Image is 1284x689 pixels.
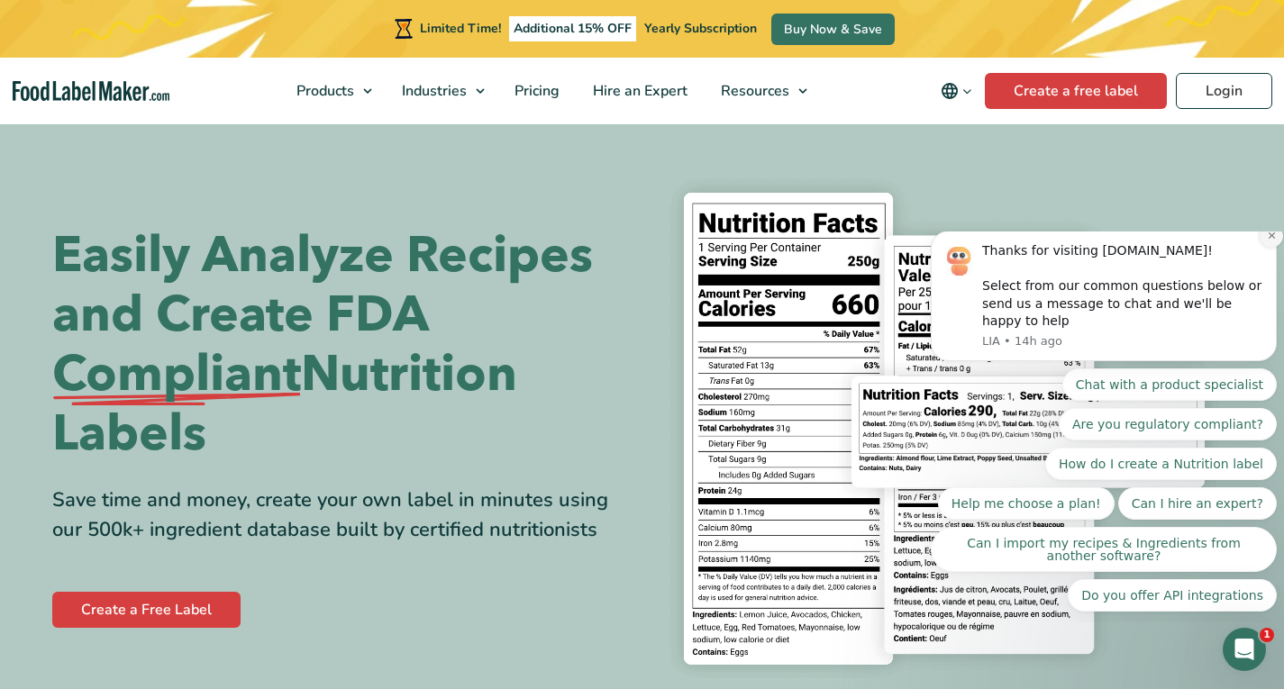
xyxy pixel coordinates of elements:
div: Message content [59,11,340,99]
span: Limited Time! [420,20,501,37]
button: Quick reply: Are you regulatory compliant? [135,177,353,209]
a: Food Label Maker homepage [13,81,169,102]
button: Change language [928,73,985,109]
span: Hire an Expert [587,81,689,101]
iframe: Intercom live chat [1223,628,1266,671]
a: Resources [705,58,816,124]
a: Create a free label [985,73,1167,109]
a: Products [280,58,381,124]
span: Industries [396,81,469,101]
button: Quick reply: Chat with a product specialist [139,137,353,169]
a: Buy Now & Save [771,14,895,45]
button: Quick reply: Help me choose a plan! [14,256,191,288]
span: Compliant [52,345,301,404]
a: Industries [386,58,494,124]
span: Yearly Subscription [644,20,757,37]
span: Resources [715,81,791,101]
div: Quick reply options [7,137,353,380]
img: Profile image for LIA [21,15,50,44]
div: Thanks for visiting [DOMAIN_NAME]! Select from our common questions below or send us a message to... [59,11,340,99]
span: Pricing [509,81,561,101]
a: Hire an Expert [577,58,700,124]
h1: Easily Analyze Recipes and Create FDA Nutrition Labels [52,226,629,464]
button: Quick reply: Can I import my recipes & Ingredients from another software? [7,295,353,340]
button: Quick reply: Can I hire an expert? [195,256,353,288]
button: Quick reply: Do you offer API integrations [144,348,353,380]
span: 1 [1260,628,1274,642]
p: Message from LIA, sent 14h ago [59,102,340,118]
a: Create a Free Label [52,592,241,628]
a: Pricing [498,58,572,124]
span: Products [291,81,356,101]
span: Additional 15% OFF [509,16,636,41]
div: Save time and money, create your own label in minutes using our 500k+ ingredient database built b... [52,485,629,545]
iframe: Intercom notifications message [924,231,1284,622]
button: Quick reply: How do I create a Nutrition label [122,216,353,249]
a: Login [1176,73,1272,109]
